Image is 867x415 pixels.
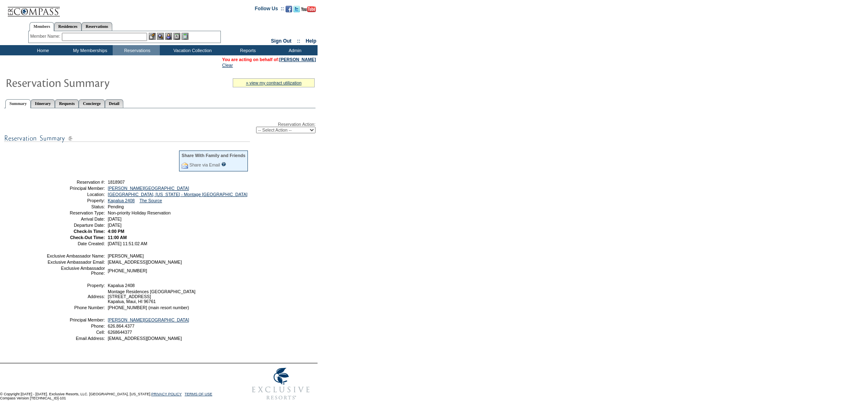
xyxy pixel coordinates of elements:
span: [DATE] 11:51:02 AM [108,241,147,246]
a: Requests [55,99,79,108]
img: Exclusive Resorts [244,363,318,404]
td: Principal Member: [46,186,105,191]
td: Cell: [46,330,105,335]
td: Email Address: [46,336,105,341]
img: Reservaton Summary [5,74,169,91]
a: Sign Out [271,38,291,44]
td: Exclusive Ambassador Phone: [46,266,105,276]
td: Location: [46,192,105,197]
img: b_edit.gif [149,33,156,40]
span: [PHONE_NUMBER] (main resort number) [108,305,189,310]
a: Detail [105,99,124,108]
td: Phone Number: [46,305,105,310]
img: subTtlResSummary.gif [4,133,250,144]
a: Clear [222,63,233,68]
td: Vacation Collection [160,45,223,55]
span: 4:00 PM [108,229,124,234]
span: [PERSON_NAME] [108,253,144,258]
span: You are acting on behalf of: [222,57,316,62]
div: Share With Family and Friends [182,153,245,158]
a: The Source [139,198,162,203]
td: Departure Date: [46,223,105,228]
td: Property: [46,198,105,203]
span: 6268644377 [108,330,132,335]
span: [PHONE_NUMBER] [108,268,147,273]
a: [PERSON_NAME][GEOGRAPHIC_DATA] [108,317,189,322]
a: [PERSON_NAME] [279,57,316,62]
td: Reservations [113,45,160,55]
td: Follow Us :: [255,5,284,15]
span: :: [297,38,300,44]
a: Summary [5,99,31,108]
img: b_calculator.gif [182,33,188,40]
span: Kapalua 2408 [108,283,135,288]
a: Subscribe to our YouTube Channel [301,8,316,13]
img: Impersonate [165,33,172,40]
a: Residences [54,22,82,31]
div: Reservation Action: [4,122,315,133]
a: PRIVACY POLICY [151,392,182,396]
td: Home [18,45,66,55]
img: View [157,33,164,40]
td: Date Created: [46,241,105,246]
div: Member Name: [30,33,62,40]
span: Pending [108,204,124,209]
a: Itinerary [31,99,55,108]
a: Reservations [82,22,112,31]
img: Become our fan on Facebook [286,6,292,12]
a: Become our fan on Facebook [286,8,292,13]
a: Help [306,38,316,44]
a: Kapalua 2408 [108,198,135,203]
td: Reports [223,45,270,55]
td: Property: [46,283,105,288]
td: Admin [270,45,318,55]
img: Subscribe to our YouTube Channel [301,6,316,12]
td: Exclusive Ambassador Email: [46,260,105,265]
span: [DATE] [108,217,122,221]
a: [GEOGRAPHIC_DATA], [US_STATE] - Montage [GEOGRAPHIC_DATA] [108,192,247,197]
a: Follow us on Twitter [293,8,300,13]
td: Principal Member: [46,317,105,322]
img: Reservations [173,33,180,40]
span: 626.864.4377 [108,324,134,328]
td: Arrival Date: [46,217,105,221]
td: Status: [46,204,105,209]
a: TERMS OF USE [185,392,213,396]
td: Exclusive Ambassador Name: [46,253,105,258]
a: Share via Email [189,162,220,167]
td: Address: [46,289,105,304]
td: Reservation Type: [46,210,105,215]
span: Montage Residences [GEOGRAPHIC_DATA] [STREET_ADDRESS] Kapalua, Maui, HI 96761 [108,289,195,304]
span: Non-priority Holiday Reservation [108,210,170,215]
input: What is this? [221,162,226,166]
a: [PERSON_NAME][GEOGRAPHIC_DATA] [108,186,189,191]
strong: Check-Out Time: [70,235,105,240]
span: [DATE] [108,223,122,228]
img: Follow us on Twitter [293,6,300,12]
span: 1818907 [108,180,125,185]
a: Concierge [79,99,104,108]
td: My Memberships [66,45,113,55]
span: [EMAIL_ADDRESS][DOMAIN_NAME] [108,260,182,265]
a: » view my contract utilization [246,80,302,85]
td: Phone: [46,324,105,328]
a: Members [30,22,54,31]
strong: Check-In Time: [74,229,105,234]
span: [EMAIL_ADDRESS][DOMAIN_NAME] [108,336,182,341]
span: 11:00 AM [108,235,127,240]
td: Reservation #: [46,180,105,185]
